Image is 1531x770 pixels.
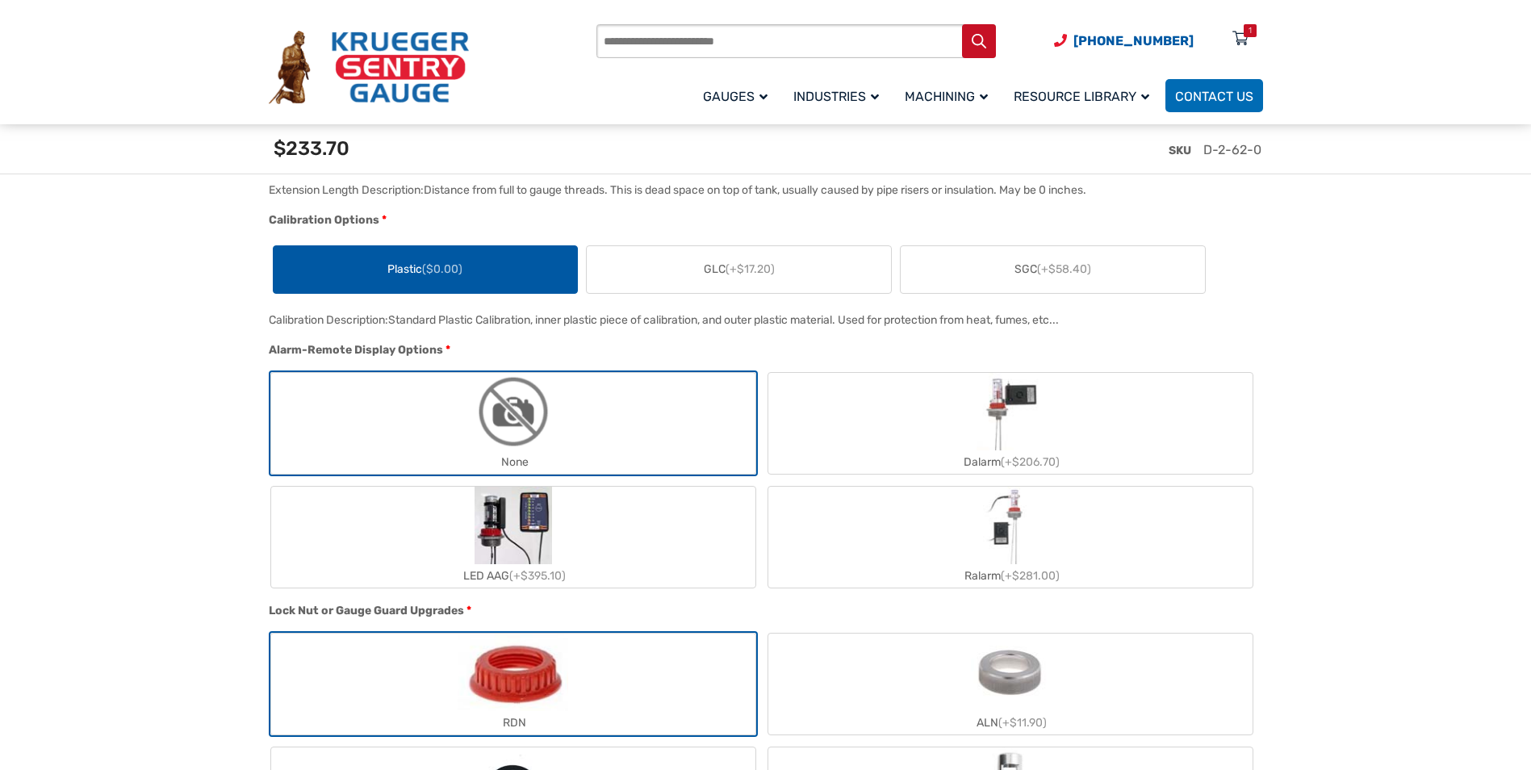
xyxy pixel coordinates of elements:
[269,313,388,327] span: Calibration Description:
[271,450,755,474] div: None
[269,183,424,197] span: Extension Length Description:
[784,77,895,115] a: Industries
[466,602,471,619] abbr: required
[388,313,1059,327] div: Standard Plastic Calibration, inner plastic piece of calibration, and outer plastic material. Use...
[269,31,469,105] img: Krueger Sentry Gauge
[768,487,1253,588] label: Ralarm
[768,711,1253,734] div: ALN
[793,89,879,104] span: Industries
[768,450,1253,474] div: Dalarm
[905,89,988,104] span: Machining
[1001,569,1060,583] span: (+$281.00)
[271,564,755,588] div: LED AAG
[271,373,755,474] label: None
[1004,77,1165,115] a: Resource Library
[422,262,462,276] span: ($0.00)
[269,213,379,227] span: Calibration Options
[768,373,1253,474] label: Dalarm
[382,211,387,228] abbr: required
[1249,24,1252,37] div: 1
[271,711,755,734] div: RDN
[726,262,775,276] span: (+$17.20)
[1073,33,1194,48] span: [PHONE_NUMBER]
[1054,31,1194,51] a: Phone Number (920) 434-8860
[998,716,1047,730] span: (+$11.90)
[1014,89,1149,104] span: Resource Library
[387,261,462,278] span: Plastic
[1203,142,1261,157] span: D-2-62-0
[1001,455,1060,469] span: (+$206.70)
[693,77,784,115] a: Gauges
[1014,261,1091,278] span: SGC
[768,634,1253,734] label: ALN
[445,341,450,358] abbr: required
[424,183,1086,197] div: Distance from full to gauge threads. This is dead space on top of tank, usually caused by pipe ri...
[704,261,775,278] span: GLC
[1175,89,1253,104] span: Contact Us
[895,77,1004,115] a: Machining
[703,89,768,104] span: Gauges
[1037,262,1091,276] span: (+$58.40)
[271,634,755,734] label: RDN
[269,343,443,357] span: Alarm-Remote Display Options
[269,604,464,617] span: Lock Nut or Gauge Guard Upgrades
[271,487,755,588] label: LED AAG
[1169,144,1191,157] span: SKU
[1165,79,1263,112] a: Contact Us
[768,564,1253,588] div: Ralarm
[509,569,566,583] span: (+$395.10)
